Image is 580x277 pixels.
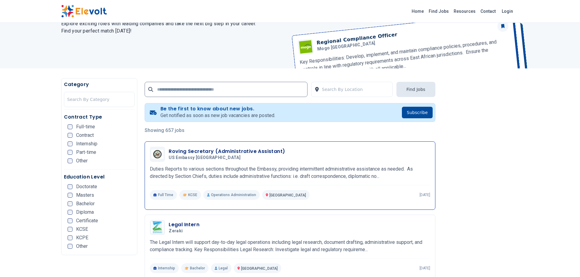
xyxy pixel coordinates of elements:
[68,244,72,249] input: Other
[68,158,72,163] input: Other
[76,133,94,138] span: Contract
[269,193,306,197] span: [GEOGRAPHIC_DATA]
[150,263,179,273] p: Internship
[151,221,163,234] img: Zeraki
[420,192,430,197] p: [DATE]
[203,190,260,200] p: Operations Administration
[68,124,72,129] input: Full-time
[64,113,135,121] h5: Contract Type
[76,201,95,206] span: Bachelor
[169,228,183,234] span: Zeraki
[68,193,72,198] input: Masters
[76,244,88,249] span: Other
[68,150,72,155] input: Part-time
[478,6,498,16] a: Contact
[498,5,517,17] a: Login
[76,141,97,146] span: Internship
[64,173,135,181] h5: Education Level
[76,124,95,129] span: Full-time
[76,218,98,223] span: Certificate
[160,112,275,119] p: Get notified as soon as new job vacancies are posted.
[169,148,285,155] h3: Roving Secretary (Administrative Assistant)
[68,210,72,215] input: Diploma
[76,227,88,232] span: KCSE
[409,6,426,16] a: Home
[68,133,72,138] input: Contract
[151,150,163,159] img: US Embassy Kenya
[241,266,278,271] span: [GEOGRAPHIC_DATA]
[68,184,72,189] input: Doctorate
[76,158,88,163] span: Other
[68,141,72,146] input: Internship
[68,201,72,206] input: Bachelor
[426,6,451,16] a: Find Jobs
[68,218,72,223] input: Certificate
[76,210,94,215] span: Diploma
[64,81,135,88] h5: Category
[61,20,283,35] h2: Explore exciting roles with leading companies and take the next big step in your career. Find you...
[76,193,94,198] span: Masters
[150,220,430,273] a: ZerakiLegal InternZerakiThe Legal Intern will support day-to-day legal operations including legal...
[451,6,478,16] a: Resources
[68,227,72,232] input: KCSE
[145,127,435,134] p: Showing 657 jobs
[169,221,199,228] h3: Legal Intern
[150,165,430,180] p: Duties Reports to various sections throughout the Embassy, providing intermittent administrative ...
[420,266,430,271] p: [DATE]
[68,235,72,240] input: KCPE
[396,82,435,97] button: Find Jobs
[150,190,177,200] p: Full Time
[550,248,580,277] iframe: Chat Widget
[150,239,430,253] p: The Legal Intern will support day-to-day legal operations including legal research, document draf...
[169,155,241,161] span: US Embassy [GEOGRAPHIC_DATA]
[61,5,107,18] img: Elevolt
[211,263,231,273] p: Legal
[190,266,205,271] span: Bachelor
[76,150,96,155] span: Part-time
[402,107,433,118] button: Subscribe
[76,235,88,240] span: KCPE
[160,106,275,112] h4: Be the first to know about new jobs.
[188,192,197,197] span: KCSE
[76,184,97,189] span: Doctorate
[150,147,430,200] a: US Embassy KenyaRoving Secretary (Administrative Assistant)US Embassy [GEOGRAPHIC_DATA]Duties Rep...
